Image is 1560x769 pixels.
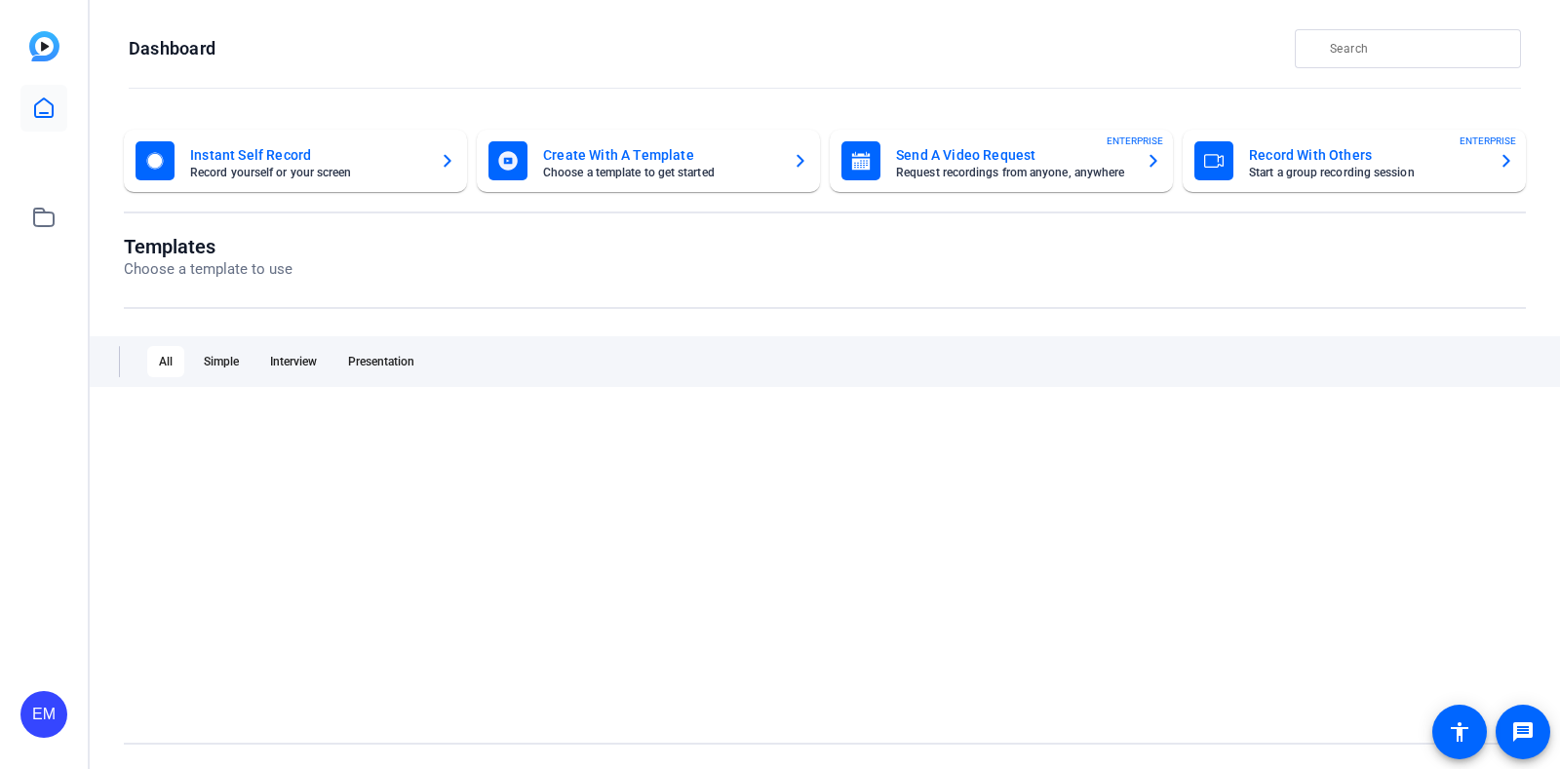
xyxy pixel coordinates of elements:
mat-card-title: Record With Others [1249,143,1483,167]
mat-icon: message [1511,720,1535,744]
mat-card-subtitle: Start a group recording session [1249,167,1483,178]
mat-card-subtitle: Record yourself or your screen [190,167,424,178]
div: EM [20,691,67,738]
mat-card-subtitle: Request recordings from anyone, anywhere [896,167,1130,178]
button: Send A Video RequestRequest recordings from anyone, anywhereENTERPRISE [830,130,1173,192]
h1: Dashboard [129,37,215,60]
mat-card-title: Send A Video Request [896,143,1130,167]
div: Interview [258,346,329,377]
button: Record With OthersStart a group recording sessionENTERPRISE [1183,130,1526,192]
span: ENTERPRISE [1460,134,1516,148]
span: ENTERPRISE [1107,134,1163,148]
div: All [147,346,184,377]
mat-card-subtitle: Choose a template to get started [543,167,777,178]
p: Choose a template to use [124,258,292,281]
mat-card-title: Create With A Template [543,143,777,167]
input: Search [1330,37,1505,60]
div: Presentation [336,346,426,377]
h1: Templates [124,235,292,258]
div: Simple [192,346,251,377]
mat-card-title: Instant Self Record [190,143,424,167]
button: Instant Self RecordRecord yourself or your screen [124,130,467,192]
img: blue-gradient.svg [29,31,59,61]
mat-icon: accessibility [1448,720,1471,744]
button: Create With A TemplateChoose a template to get started [477,130,820,192]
